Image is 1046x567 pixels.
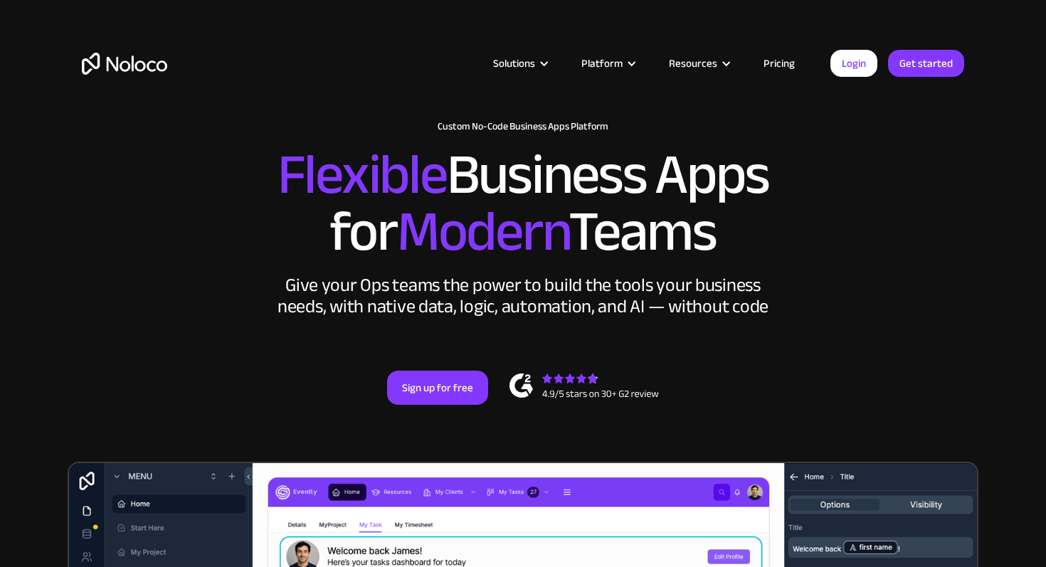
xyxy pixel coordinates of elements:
div: Platform [581,54,623,73]
span: Flexible [278,122,447,228]
a: Get started [888,50,964,77]
div: Platform [564,54,651,73]
div: Resources [651,54,746,73]
h2: Business Apps for Teams [82,147,964,260]
span: Modern [397,179,569,285]
a: home [82,53,167,75]
div: Solutions [475,54,564,73]
a: Pricing [746,54,813,73]
div: Solutions [493,54,535,73]
a: Sign up for free [387,371,488,405]
div: Resources [669,54,717,73]
a: Login [830,50,877,77]
div: Give your Ops teams the power to build the tools your business needs, with native data, logic, au... [274,275,772,317]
